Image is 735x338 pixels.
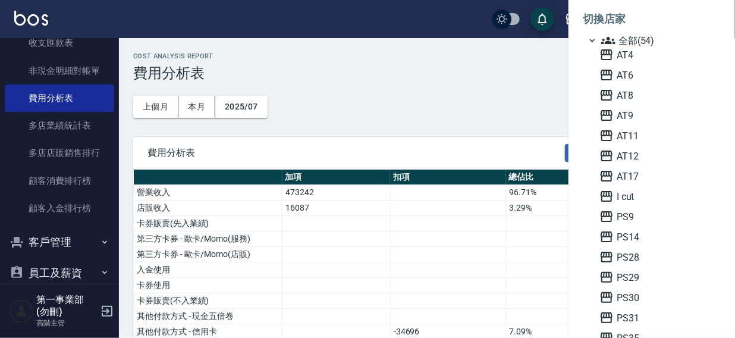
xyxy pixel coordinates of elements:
[599,230,716,244] span: PS14
[599,311,716,325] span: PS31
[599,108,716,123] span: AT9
[599,149,716,163] span: AT12
[601,33,716,48] span: 全部(54)
[599,290,716,305] span: PS30
[599,68,716,82] span: AT6
[599,270,716,284] span: PS29
[599,88,716,102] span: AT8
[599,209,716,224] span: PS9
[599,169,716,183] span: AT17
[599,129,716,143] span: AT11
[583,5,721,33] li: 切換店家
[599,189,716,204] span: I cut
[599,250,716,264] span: PS28
[599,48,716,62] span: AT4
